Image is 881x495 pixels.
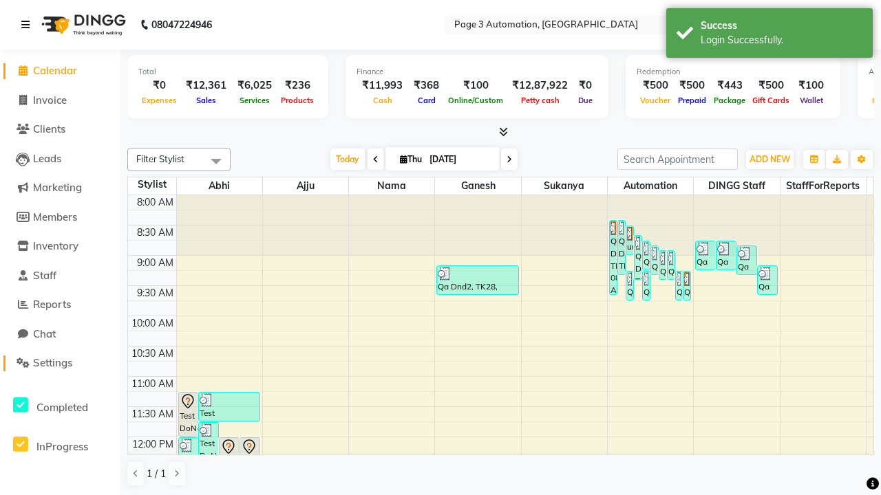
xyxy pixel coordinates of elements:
[36,440,88,453] span: InProgress
[750,154,790,164] span: ADD NEW
[199,423,218,466] div: Test DoNotDelete, TK14, 11:45 AM-12:30 PM, Hair Cut-Men
[370,96,396,105] span: Cash
[33,298,71,311] span: Reports
[33,239,78,252] span: Inventory
[232,78,277,93] div: ₹6,025
[617,148,738,170] input: Search Appointment
[396,154,425,164] span: Thu
[147,467,166,481] span: 1 / 1
[637,96,674,105] span: Voucher
[668,251,675,279] div: Qa Dnd2, TK26, 08:55 AM-09:25 AM, Hair Cut By Expert-Men
[357,78,408,93] div: ₹11,993
[694,177,779,195] span: DINGG Staff
[610,221,617,294] div: Qa Dnd2, TK18, 08:25 AM-09:40 AM, Hair Cut By Expert-Men,Hair Cut-Men
[129,346,176,361] div: 10:30 AM
[33,93,67,107] span: Invoice
[3,327,117,342] a: Chat
[637,66,829,78] div: Redemption
[717,241,736,269] div: Qa Dnd2, TK21, 08:45 AM-09:15 AM, Hair Cut By Expert-Men
[710,78,749,93] div: ₹443
[575,96,596,105] span: Due
[796,96,827,105] span: Wallet
[626,226,633,254] div: undefined, TK17, 08:30 AM-09:00 AM, Hair cut Below 12 years (Boy)
[408,78,445,93] div: ₹368
[749,78,793,93] div: ₹500
[33,327,56,340] span: Chat
[701,19,862,33] div: Success
[35,5,129,44] img: logo
[518,96,563,105] span: Petty cash
[437,266,518,294] div: Qa Dnd2, TK28, 09:10 AM-09:40 AM, Hair cut Below 12 years (Boy)
[522,177,607,195] span: Sukanya
[643,272,650,300] div: Qa Dnd2, TK32, 09:15 AM-09:45 AM, Hair cut Below 12 years (Boy)
[3,93,117,109] a: Invoice
[330,148,365,170] span: Today
[3,122,117,137] a: Clients
[36,401,88,414] span: Completed
[749,96,793,105] span: Gift Cards
[129,316,176,331] div: 10:00 AM
[240,438,259,481] div: Test DoNotDelete, TK06, 12:00 PM-12:45 PM, Hair Cut-Men
[414,96,439,105] span: Card
[134,225,176,240] div: 8:30 AM
[3,297,117,313] a: Reports
[758,266,777,294] div: Qa Dnd2, TK29, 09:10 AM-09:40 AM, Hair cut Below 12 years (Boy)
[134,195,176,210] div: 8:00 AM
[3,210,117,225] a: Members
[445,78,507,93] div: ₹100
[435,177,520,195] span: Ganesh
[3,268,117,284] a: Staff
[608,177,693,195] span: Automation
[737,246,756,274] div: Qa Dnd2, TK22, 08:50 AM-09:20 AM, Hair cut Below 12 years (Boy)
[236,96,273,105] span: Services
[33,210,77,223] span: Members
[129,437,176,452] div: 12:00 PM
[193,96,220,105] span: Sales
[710,96,749,105] span: Package
[129,377,176,391] div: 11:00 AM
[33,356,72,369] span: Settings
[651,246,658,274] div: Qa Dnd2, TK24, 08:50 AM-09:20 AM, Hair Cut By Expert-Men
[781,177,866,195] span: StaffForReports
[635,236,641,279] div: Qa Dnd2, TK27, 08:40 AM-09:25 AM, Hair Cut-Men
[3,355,117,371] a: Settings
[33,181,82,194] span: Marketing
[674,78,710,93] div: ₹500
[136,153,184,164] span: Filter Stylist
[138,78,180,93] div: ₹0
[746,150,794,169] button: ADD NEW
[626,272,633,300] div: Qa Dnd2, TK31, 09:15 AM-09:45 AM, Hair cut Below 12 years (Boy)
[33,64,77,77] span: Calendar
[129,407,176,421] div: 11:30 AM
[3,151,117,167] a: Leads
[3,63,117,79] a: Calendar
[277,78,317,93] div: ₹236
[33,269,56,282] span: Staff
[128,177,176,192] div: Stylist
[177,177,262,195] span: Abhi
[618,221,625,274] div: Qa Dnd2, TK23, 08:25 AM-09:20 AM, Special Hair Wash- Men
[643,241,650,269] div: Qa Dnd2, TK19, 08:45 AM-09:15 AM, Hair cut Below 12 years (Boy)
[180,78,232,93] div: ₹12,361
[683,272,690,300] div: Qa Dnd2, TK30, 09:15 AM-09:45 AM, Hair cut Below 12 years (Boy)
[33,152,61,165] span: Leads
[151,5,212,44] b: 08047224946
[696,241,715,269] div: Qa Dnd2, TK20, 08:45 AM-09:15 AM, Hair Cut By Expert-Men
[349,177,434,195] span: Nama
[445,96,507,105] span: Online/Custom
[701,33,862,47] div: Login Successfully.
[793,78,829,93] div: ₹100
[138,66,317,78] div: Total
[277,96,317,105] span: Products
[425,149,494,170] input: 2025-09-04
[138,96,180,105] span: Expenses
[573,78,597,93] div: ₹0
[659,251,666,279] div: Qa Dnd2, TK25, 08:55 AM-09:25 AM, Hair Cut By Expert-Men
[263,177,348,195] span: Ajju
[637,78,674,93] div: ₹500
[676,272,683,300] div: Qa Dnd2, TK33, 09:15 AM-09:45 AM, Hair cut Below 12 years (Boy)
[675,96,710,105] span: Prepaid
[3,239,117,254] a: Inventory
[179,393,198,436] div: Test DoNotDelete, TK09, 11:15 AM-12:00 PM, Hair Cut-Men
[357,66,597,78] div: Finance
